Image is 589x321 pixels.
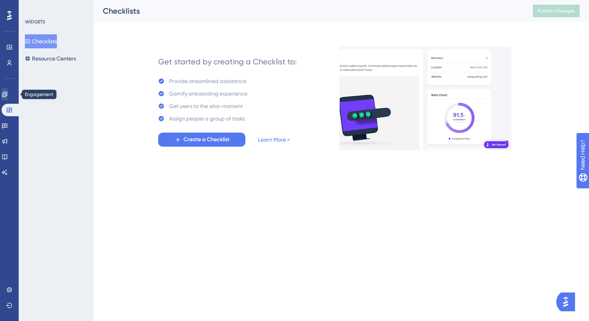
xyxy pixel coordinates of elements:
[169,89,247,98] div: Gamify onbaording experience
[158,133,245,147] button: Create a Checklist
[169,114,245,123] div: Assign people a group of tasks
[533,5,580,17] button: Publish Changes
[18,2,49,11] span: Need Help?
[169,101,243,111] div: Get users to the aha-moment
[538,8,575,14] span: Publish Changes
[183,135,229,144] span: Create a Checklist
[258,135,290,144] a: Learn More >
[25,34,57,48] button: Checklists
[25,51,76,66] button: Resource Centers
[25,19,45,25] div: WIDGETS
[158,56,297,67] div: Get started by creating a Checklist to:
[169,76,246,86] div: Provide streamlined assistance
[103,5,513,16] div: Checklists
[339,46,511,150] img: e28e67207451d1beac2d0b01ddd05b56.gif
[556,290,580,314] iframe: UserGuiding AI Assistant Launcher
